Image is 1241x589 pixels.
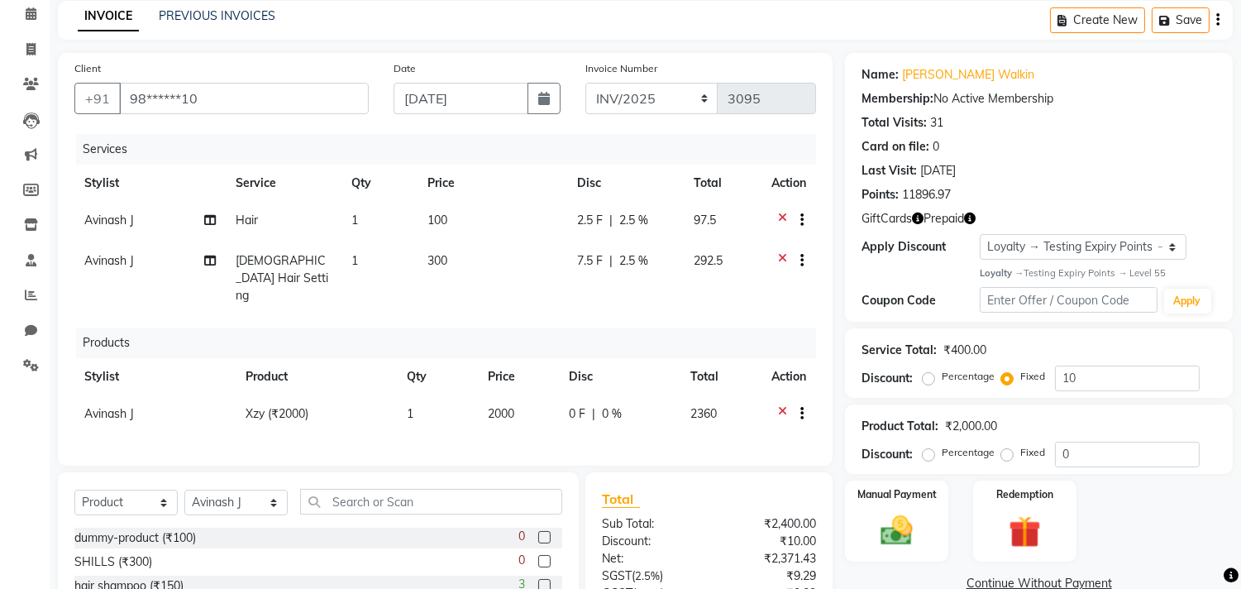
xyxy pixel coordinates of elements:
[74,553,152,571] div: SHILLS (₹300)
[74,61,101,76] label: Client
[78,2,139,31] a: INVOICE
[862,114,927,132] div: Total Visits:
[862,90,933,108] div: Membership:
[74,358,236,395] th: Stylist
[397,358,478,395] th: Qty
[74,165,226,202] th: Stylist
[862,138,929,156] div: Card on file:
[690,406,717,421] span: 2360
[407,406,413,421] span: 1
[980,266,1216,280] div: Testing Expiry Points → Level 55
[159,8,275,23] a: PREVIOUS INVOICES
[236,253,328,303] span: [DEMOGRAPHIC_DATA] Hair Setting
[428,213,448,227] span: 100
[300,489,562,515] input: Search or Scan
[862,292,980,309] div: Coupon Code
[84,213,134,227] span: Avinash J
[635,569,660,582] span: 2.5%
[488,406,514,421] span: 2000
[76,328,828,358] div: Products
[862,342,937,359] div: Service Total:
[592,405,595,423] span: |
[684,165,761,202] th: Total
[418,165,568,202] th: Price
[862,186,899,204] div: Points:
[943,342,986,359] div: ₹400.00
[602,491,640,508] span: Total
[902,186,951,204] div: 11896.97
[862,90,1216,108] div: No Active Membership
[74,83,121,114] button: +91
[236,358,397,395] th: Product
[942,445,995,460] label: Percentage
[945,418,997,435] div: ₹2,000.00
[577,212,603,229] span: 2.5 F
[236,213,258,227] span: Hair
[567,165,684,202] th: Disc
[862,370,913,387] div: Discount:
[84,253,134,268] span: Avinash J
[589,515,709,533] div: Sub Total:
[341,165,418,202] th: Qty
[857,487,937,502] label: Manual Payment
[589,567,709,585] div: ( )
[999,512,1051,553] img: _gift.svg
[709,550,829,567] div: ₹2,371.43
[862,238,980,256] div: Apply Discount
[589,533,709,550] div: Discount:
[569,405,585,423] span: 0 F
[76,134,828,165] div: Services
[980,287,1157,313] input: Enter Offer / Coupon Code
[902,66,1034,84] a: [PERSON_NAME] Walkin
[1152,7,1210,33] button: Save
[428,253,448,268] span: 300
[862,66,899,84] div: Name:
[694,213,716,227] span: 97.5
[862,418,938,435] div: Product Total:
[609,212,613,229] span: |
[84,406,134,421] span: Avinash J
[1020,369,1045,384] label: Fixed
[930,114,943,132] div: 31
[602,405,622,423] span: 0 %
[924,210,964,227] span: Prepaid
[394,61,416,76] label: Date
[761,165,816,202] th: Action
[602,568,632,583] span: SGST
[518,528,525,545] span: 0
[1164,289,1211,314] button: Apply
[942,369,995,384] label: Percentage
[680,358,761,395] th: Total
[478,358,559,395] th: Price
[119,83,369,114] input: Search by Name/Mobile/Email/Code
[518,552,525,569] span: 0
[619,252,648,270] span: 2.5 %
[589,550,709,567] div: Net:
[694,253,723,268] span: 292.5
[862,210,912,227] span: GiftCards
[559,358,680,395] th: Disc
[351,213,358,227] span: 1
[996,487,1053,502] label: Redemption
[761,358,816,395] th: Action
[226,165,341,202] th: Service
[351,253,358,268] span: 1
[577,252,603,270] span: 7.5 F
[709,567,829,585] div: ₹9.29
[862,162,917,180] div: Last Visit:
[871,512,923,549] img: _cash.svg
[980,267,1024,279] strong: Loyalty →
[862,446,913,463] div: Discount:
[920,162,956,180] div: [DATE]
[1050,7,1145,33] button: Create New
[709,515,829,533] div: ₹2,400.00
[619,212,648,229] span: 2.5 %
[246,406,308,421] span: Xzy (₹2000)
[609,252,613,270] span: |
[933,138,939,156] div: 0
[709,533,829,550] div: ₹10.00
[74,529,196,547] div: dummy-product (₹100)
[1020,445,1045,460] label: Fixed
[585,61,657,76] label: Invoice Number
